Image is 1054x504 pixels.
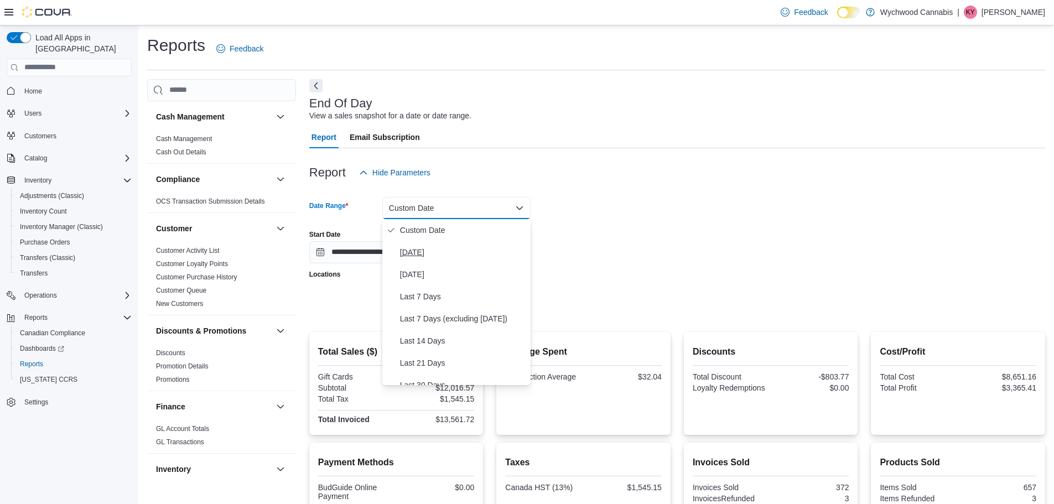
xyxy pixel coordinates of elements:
[15,326,90,340] a: Canadian Compliance
[156,148,206,157] span: Cash Out Details
[20,152,132,165] span: Catalog
[15,220,132,233] span: Inventory Manager (Classic)
[15,220,107,233] a: Inventory Manager (Classic)
[156,134,212,143] span: Cash Management
[505,483,581,492] div: Canada HST (13%)
[318,345,475,358] h2: Total Sales ($)
[156,362,209,371] span: Promotion Details
[15,267,132,280] span: Transfers
[309,230,341,239] label: Start Date
[505,372,581,381] div: Transaction Average
[156,246,220,255] span: Customer Activity List
[156,401,272,412] button: Finance
[22,7,72,18] img: Cova
[20,191,84,200] span: Adjustments (Classic)
[309,201,349,210] label: Date Range
[960,383,1036,392] div: $3,365.41
[156,425,209,433] a: GL Account Totals
[156,111,225,122] h3: Cash Management
[2,310,136,325] button: Reports
[773,372,849,381] div: -$803.77
[147,34,205,56] h1: Reports
[398,483,474,492] div: $0.00
[20,360,43,368] span: Reports
[156,287,206,294] a: Customer Queue
[355,162,435,184] button: Hide Parameters
[156,349,185,357] a: Discounts
[24,132,56,141] span: Customers
[156,325,272,336] button: Discounts & Promotions
[274,400,287,413] button: Finance
[156,300,203,308] a: New Customers
[156,424,209,433] span: GL Account Totals
[11,341,136,356] a: Dashboards
[147,346,296,391] div: Discounts & Promotions
[382,219,531,385] div: Select listbox
[20,222,103,231] span: Inventory Manager (Classic)
[880,345,1036,358] h2: Cost/Profit
[693,383,769,392] div: Loyalty Redemptions
[20,129,61,143] a: Customers
[15,326,132,340] span: Canadian Compliance
[773,483,849,492] div: 372
[15,236,132,249] span: Purchase Orders
[311,126,336,148] span: Report
[2,394,136,410] button: Settings
[147,244,296,315] div: Customer
[20,129,132,143] span: Customers
[156,148,206,156] a: Cash Out Details
[2,288,136,303] button: Operations
[11,266,136,281] button: Transfers
[318,394,394,403] div: Total Tax
[156,247,220,254] a: Customer Activity List
[318,383,394,392] div: Subtotal
[11,204,136,219] button: Inventory Count
[318,372,394,381] div: Gift Cards
[156,174,200,185] h3: Compliance
[15,342,132,355] span: Dashboards
[2,83,136,99] button: Home
[156,299,203,308] span: New Customers
[156,286,206,295] span: Customer Queue
[309,110,471,122] div: View a sales snapshot for a date or date range.
[274,463,287,476] button: Inventory
[400,312,526,325] span: Last 7 Days (excluding [DATE])
[20,152,51,165] button: Catalog
[400,246,526,259] span: [DATE]
[398,415,474,424] div: $13,561.72
[880,483,956,492] div: Items Sold
[156,349,185,357] span: Discounts
[11,219,136,235] button: Inventory Manager (Classic)
[693,372,769,381] div: Total Discount
[982,6,1045,19] p: [PERSON_NAME]
[274,222,287,235] button: Customer
[24,291,57,300] span: Operations
[20,107,46,120] button: Users
[15,189,89,202] a: Adjustments (Classic)
[24,398,48,407] span: Settings
[505,456,662,469] h2: Taxes
[20,289,132,302] span: Operations
[212,38,268,60] a: Feedback
[24,109,41,118] span: Users
[20,269,48,278] span: Transfers
[400,268,526,281] span: [DATE]
[20,329,85,337] span: Canadian Compliance
[147,195,296,212] div: Compliance
[400,290,526,303] span: Last 7 Days
[147,132,296,163] div: Cash Management
[24,154,47,163] span: Catalog
[156,362,209,370] a: Promotion Details
[156,259,228,268] span: Customer Loyalty Points
[230,43,263,54] span: Feedback
[11,235,136,250] button: Purchase Orders
[156,197,265,206] span: OCS Transaction Submission Details
[318,456,475,469] h2: Payment Methods
[156,174,272,185] button: Compliance
[15,251,132,264] span: Transfers (Classic)
[586,372,662,381] div: $32.04
[382,197,531,219] button: Custom Date
[156,376,190,383] a: Promotions
[964,6,977,19] div: Kristina Yin
[693,483,769,492] div: Invoices Sold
